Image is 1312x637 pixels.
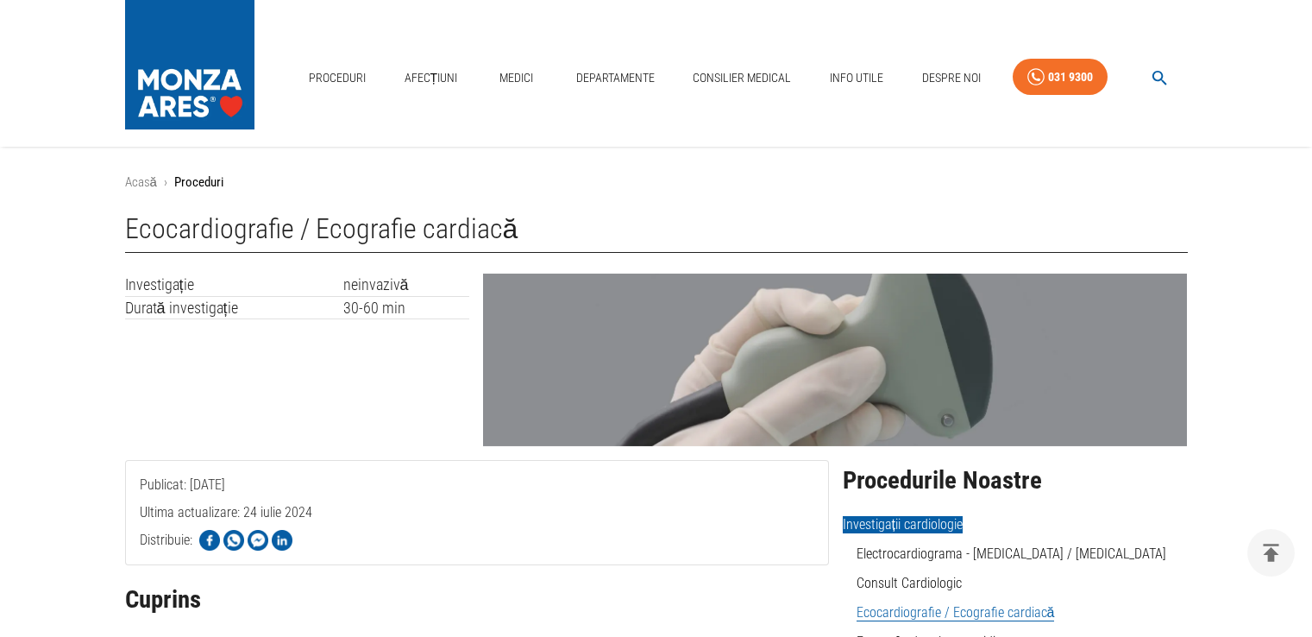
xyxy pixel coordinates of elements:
[489,60,544,96] a: Medici
[199,530,220,551] img: Share on Facebook
[569,60,662,96] a: Departamente
[823,60,890,96] a: Info Utile
[140,504,312,590] span: Ultima actualizare: 24 iulie 2024
[125,174,157,190] a: Acasă
[1247,529,1295,577] button: delete
[686,60,798,96] a: Consilier Medical
[343,274,470,296] td: neinvazivă
[272,530,292,551] img: Share on LinkedIn
[1013,59,1108,96] a: 031 9300
[125,274,343,296] td: Investigație
[223,530,244,551] img: Share on WhatsApp
[857,546,1166,562] a: Electrocardiograma - [MEDICAL_DATA] / [MEDICAL_DATA]
[164,173,167,192] li: ›
[140,530,192,551] p: Distribuie:
[843,467,1188,495] h2: Procedurile Noastre
[857,604,1055,621] a: Ecocardiografie / Ecografie cardiacă
[302,60,373,96] a: Proceduri
[174,173,223,192] p: Proceduri
[483,274,1187,446] img: Ecocardiografie - Ecografie cardiaca | MONZA ARES
[857,575,962,591] a: Consult Cardiologic
[398,60,465,96] a: Afecțiuni
[140,476,225,562] span: Publicat: [DATE]
[343,296,470,319] td: 30-60 min
[125,213,1188,253] h1: Ecocardiografie / Ecografie cardiacă
[125,173,1188,192] nav: breadcrumb
[1048,66,1093,88] div: 031 9300
[843,516,963,533] span: Investigații cardiologie
[915,60,988,96] a: Despre Noi
[248,530,268,551] img: Share on Facebook Messenger
[125,296,343,319] td: Durată investigație
[125,586,829,614] h2: Cuprins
